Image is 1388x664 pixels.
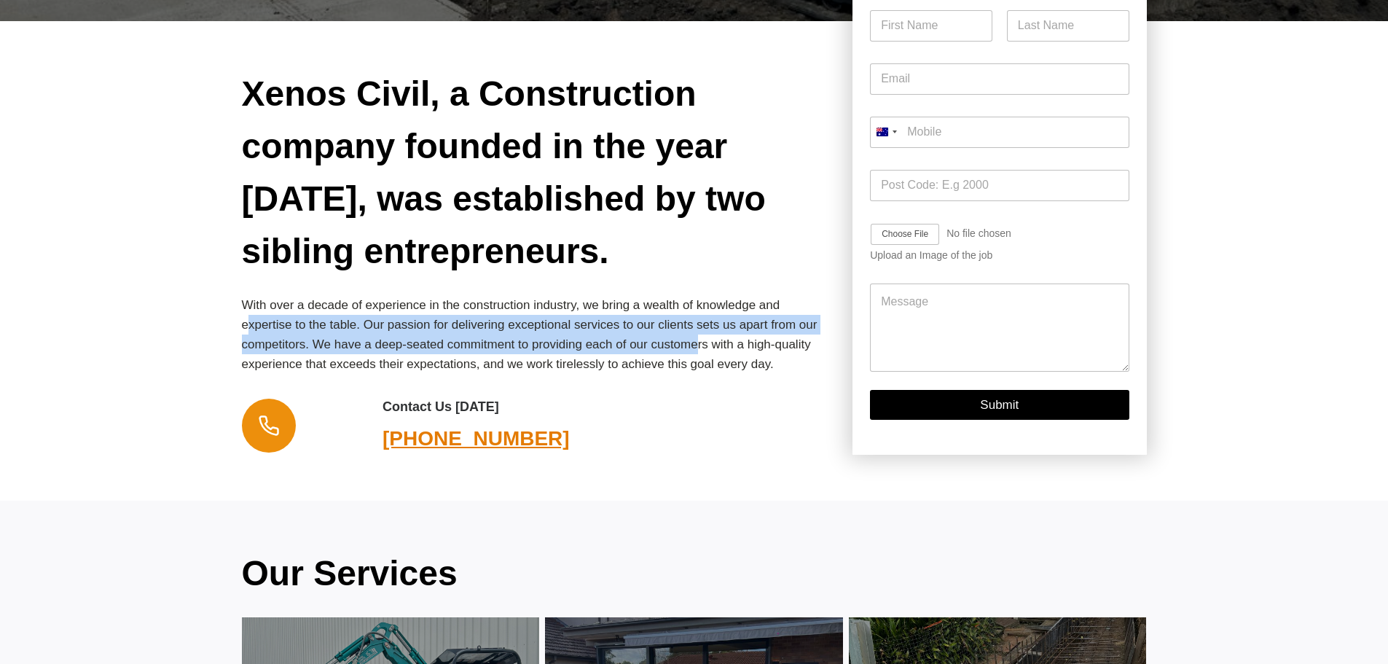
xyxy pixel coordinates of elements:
button: Submit [870,389,1129,419]
button: Selected country [870,117,902,148]
input: Post Code: E.g 2000 [870,170,1129,201]
input: Last Name [1007,10,1129,42]
h2: Xenos Civil, a Construction company founded in the year [DATE], was established by two sibling en... [242,68,830,278]
p: With over a decade of experience in the construction industry, we bring a wealth of knowledge and... [242,295,830,375]
div: Upload an Image of the job [870,249,1129,262]
h2: Our Services [242,547,1147,600]
input: Email [870,63,1129,95]
input: First Name [870,10,992,42]
h6: Contact Us [DATE] [383,397,618,417]
a: [PHONE_NUMBER] [383,423,618,454]
input: Mobile [870,117,1129,148]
